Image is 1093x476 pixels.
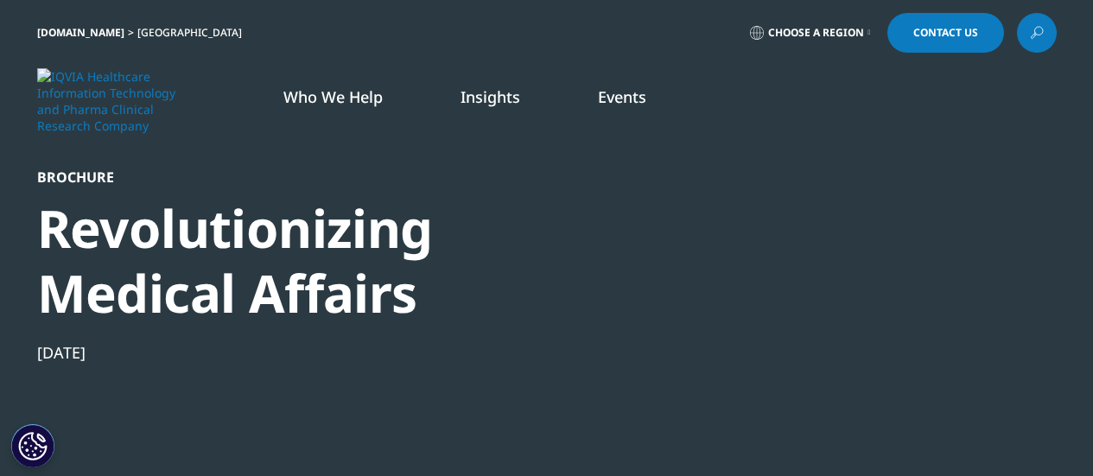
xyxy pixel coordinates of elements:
div: Brochure [37,168,630,186]
a: Contact Us [887,13,1004,53]
a: [DOMAIN_NAME] [37,25,124,40]
a: Insights [461,86,520,107]
div: [DATE] [37,342,630,363]
span: Contact Us [913,28,978,38]
span: Choose a Region [768,26,864,40]
button: Configuración de cookies [11,424,54,467]
img: IQVIA Healthcare Information Technology and Pharma Clinical Research Company [37,68,175,134]
div: Revolutionizing Medical Affairs [37,196,630,326]
nav: Primary [182,60,1057,142]
a: Who We Help [283,86,383,107]
div: [GEOGRAPHIC_DATA] [137,26,249,40]
a: Events [598,86,646,107]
